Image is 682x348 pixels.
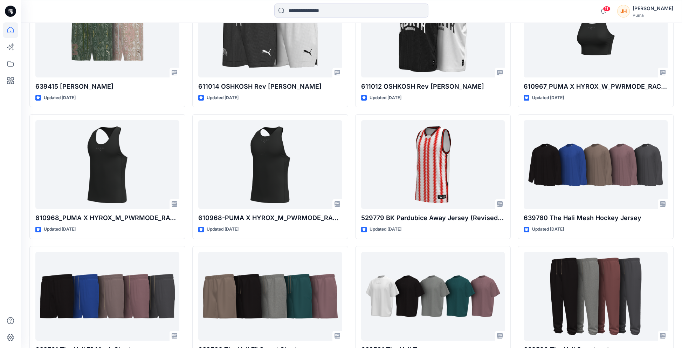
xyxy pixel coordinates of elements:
a: 610968_PUMA X HYROX_M_PWRMODE_RACE_TEE_V2 [35,120,179,209]
p: Updated [DATE] [370,226,401,233]
a: 639580 The Hali Sweatpant [524,252,668,341]
p: 610967_PUMA X HYROX_W_PWRMODE_RACE_TEE [524,82,668,91]
div: [PERSON_NAME] [633,4,673,13]
p: Updated [DATE] [532,226,564,233]
div: Puma [633,13,673,18]
p: 611012 OSHKOSH Rev [PERSON_NAME] [361,82,505,91]
p: Updated [DATE] [44,226,76,233]
div: JH [617,5,630,18]
p: Updated [DATE] [532,94,564,102]
p: 639760 The Hali Mesh Hockey Jersey [524,213,668,223]
p: 610968_PUMA X HYROX_M_PWRMODE_RACE_TEE_V2 [35,213,179,223]
a: 639582 The Hali 7" Sweat Short [198,252,342,341]
p: 611014 OSHKOSH Rev [PERSON_NAME] [198,82,342,91]
p: Updated [DATE] [370,94,401,102]
p: 639415 [PERSON_NAME] [35,82,179,91]
p: Updated [DATE] [207,226,239,233]
p: Updated [DATE] [207,94,239,102]
a: 639581 The Hali Tee [361,252,505,341]
span: 11 [603,6,611,12]
a: 639761 The Hali 7" Mesh Short [35,252,179,341]
a: 610968-PUMA X HYROX_M_PWRMODE_RACE_TEE_V1 [198,120,342,209]
a: 529779 BK Pardubice Away Jersey (Revised 9-Sep) [361,120,505,209]
p: Updated [DATE] [44,94,76,102]
p: 610968-PUMA X HYROX_M_PWRMODE_RACE_TEE_V1 [198,213,342,223]
p: 529779 BK Pardubice Away Jersey (Revised 9-Sep) [361,213,505,223]
a: 639760 The Hali Mesh Hockey Jersey [524,120,668,209]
